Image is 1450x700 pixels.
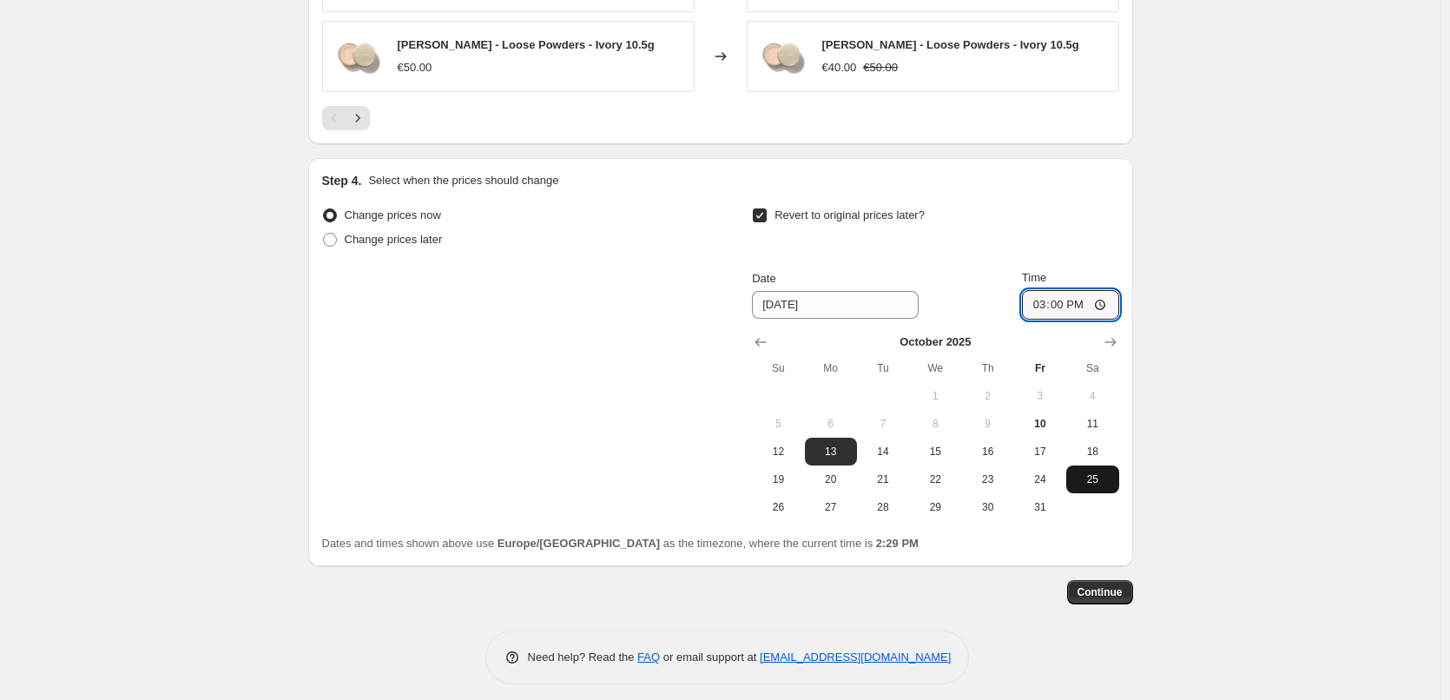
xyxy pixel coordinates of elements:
span: Time [1022,271,1046,284]
button: Tuesday October 21 2025 [857,466,909,493]
span: 6 [812,417,850,431]
button: Next [346,106,370,130]
button: Saturday October 11 2025 [1066,410,1118,438]
button: Thursday October 23 2025 [961,466,1013,493]
button: Thursday October 30 2025 [961,493,1013,521]
span: Change prices now [345,208,441,221]
span: €50.00 [863,61,898,74]
span: 7 [864,417,902,431]
span: 30 [968,500,1006,514]
button: Tuesday October 7 2025 [857,410,909,438]
img: jane-iredale-loose-powders-ivory-105g-562364_80x.png [756,30,808,83]
span: 19 [759,472,797,486]
button: Sunday October 26 2025 [752,493,804,521]
span: Sa [1073,361,1111,375]
span: Mo [812,361,850,375]
span: Tu [864,361,902,375]
th: Friday [1014,354,1066,382]
span: 24 [1021,472,1059,486]
span: 2 [968,389,1006,403]
span: 11 [1073,417,1111,431]
th: Tuesday [857,354,909,382]
span: Change prices later [345,233,443,246]
th: Saturday [1066,354,1118,382]
button: Friday October 17 2025 [1014,438,1066,466]
span: or email support at [660,650,760,664]
img: jane-iredale-loose-powders-ivory-105g-562364_80x.png [332,30,384,83]
span: 1 [916,389,954,403]
button: Tuesday October 14 2025 [857,438,909,466]
th: Wednesday [909,354,961,382]
span: 17 [1021,445,1059,459]
button: Monday October 20 2025 [805,466,857,493]
span: 10 [1021,417,1059,431]
button: Wednesday October 8 2025 [909,410,961,438]
th: Sunday [752,354,804,382]
button: Monday October 13 2025 [805,438,857,466]
span: 31 [1021,500,1059,514]
button: Wednesday October 29 2025 [909,493,961,521]
span: 27 [812,500,850,514]
span: 20 [812,472,850,486]
span: Revert to original prices later? [774,208,925,221]
span: 29 [916,500,954,514]
b: 2:29 PM [876,537,919,550]
button: Friday October 24 2025 [1014,466,1066,493]
span: 23 [968,472,1006,486]
button: Monday October 6 2025 [805,410,857,438]
span: €50.00 [398,61,432,74]
span: We [916,361,954,375]
th: Monday [805,354,857,382]
button: Monday October 27 2025 [805,493,857,521]
a: [EMAIL_ADDRESS][DOMAIN_NAME] [760,650,951,664]
b: Europe/[GEOGRAPHIC_DATA] [498,537,660,550]
span: Date [752,272,775,285]
span: 8 [916,417,954,431]
button: Thursday October 16 2025 [961,438,1013,466]
h2: Step 4. [322,172,362,189]
span: 15 [916,445,954,459]
button: Tuesday October 28 2025 [857,493,909,521]
button: Wednesday October 15 2025 [909,438,961,466]
p: Select when the prices should change [368,172,558,189]
span: Need help? Read the [528,650,638,664]
span: Dates and times shown above use as the timezone, where the current time is [322,537,919,550]
span: 14 [864,445,902,459]
button: Saturday October 4 2025 [1066,382,1118,410]
button: Friday October 31 2025 [1014,493,1066,521]
span: 9 [968,417,1006,431]
button: Thursday October 2 2025 [961,382,1013,410]
span: 4 [1073,389,1111,403]
span: 25 [1073,472,1111,486]
a: FAQ [637,650,660,664]
span: 5 [759,417,797,431]
button: Sunday October 5 2025 [752,410,804,438]
button: Friday October 3 2025 [1014,382,1066,410]
input: 10/10/2025 [752,291,919,319]
button: Saturday October 25 2025 [1066,466,1118,493]
span: €40.00 [822,61,857,74]
button: Saturday October 18 2025 [1066,438,1118,466]
button: Show next month, November 2025 [1098,330,1123,354]
span: [PERSON_NAME] - Loose Powders - Ivory 10.5g [398,38,655,51]
span: 13 [812,445,850,459]
span: 22 [916,472,954,486]
span: Fr [1021,361,1059,375]
button: Thursday October 9 2025 [961,410,1013,438]
span: [PERSON_NAME] - Loose Powders - Ivory 10.5g [822,38,1079,51]
span: Th [968,361,1006,375]
button: Wednesday October 1 2025 [909,382,961,410]
button: Wednesday October 22 2025 [909,466,961,493]
span: 16 [968,445,1006,459]
input: 12:00 [1022,290,1119,320]
span: Continue [1078,585,1123,599]
button: Today Friday October 10 2025 [1014,410,1066,438]
nav: Pagination [322,106,370,130]
button: Sunday October 19 2025 [752,466,804,493]
span: 18 [1073,445,1111,459]
span: Su [759,361,797,375]
span: 3 [1021,389,1059,403]
span: 21 [864,472,902,486]
button: Sunday October 12 2025 [752,438,804,466]
th: Thursday [961,354,1013,382]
